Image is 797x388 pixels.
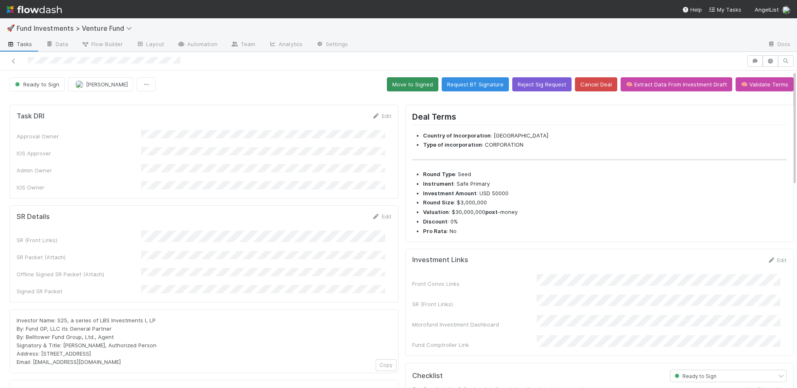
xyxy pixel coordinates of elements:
[709,5,741,14] a: My Tasks
[86,81,128,88] span: [PERSON_NAME]
[17,253,141,261] div: SR Packet (Attach)
[412,341,537,349] div: Fund Comptroller Link
[423,199,787,207] li: : $3,000,000
[755,6,779,13] span: AngelList
[621,77,732,91] button: 🧠 Extract Data From Investment Draft
[17,24,136,32] span: Fund Investments > Venture Fund
[412,372,443,380] h5: Checklist
[709,6,741,13] span: My Tasks
[423,180,787,188] li: : Safe Primary
[423,132,491,139] strong: Country of Incorporation
[171,38,224,52] a: Automation
[423,141,787,149] li: : CORPORATION
[512,77,572,91] button: Reject Sig Request
[423,189,787,198] li: : USD 50000
[376,359,396,371] button: Copy
[13,81,59,88] span: Ready to Sign
[423,218,447,225] strong: Discount
[10,77,65,91] button: Ready to Sign
[423,141,482,148] strong: Type of incorporation
[68,77,133,91] button: [PERSON_NAME]
[423,132,787,140] li: : [GEOGRAPHIC_DATA]
[17,236,141,244] div: SR (Front Links)
[736,77,794,91] button: 🧠 Validate Terms
[17,287,141,295] div: Signed SR Packet
[412,256,468,264] h5: Investment Links
[423,170,787,179] li: : Seed
[17,213,50,221] h5: SR Details
[39,38,75,52] a: Data
[7,40,32,48] span: Tasks
[81,40,123,48] span: Flow Builder
[224,38,262,52] a: Team
[423,180,454,187] strong: Instrument
[309,38,354,52] a: Settings
[423,227,787,236] li: : No
[17,183,141,192] div: IOS Owner
[75,80,83,88] img: avatar_ddac2f35-6c49-494a-9355-db49d32eca49.png
[412,112,787,125] h2: Deal Terms
[262,38,309,52] a: Analytics
[682,5,702,14] div: Help
[412,300,537,308] div: SR (Front Links)
[423,209,449,215] strong: Valuation
[423,218,787,226] li: : 0%
[485,209,498,215] strong: post
[423,208,787,216] li: : $30,000,000 -money
[75,38,130,52] a: Flow Builder
[17,317,156,365] span: Investor Name: S25, a series of LBS Investments I, LP By: Fund GP, LLC its General Partner By: Be...
[412,320,537,329] div: Microfund Investment Dashboard
[7,2,62,17] img: logo-inverted-e16ddd16eac7371096b0.svg
[782,6,790,14] img: avatar_ddac2f35-6c49-494a-9355-db49d32eca49.png
[575,77,617,91] button: Cancel Deal
[673,373,716,379] span: Ready to Sign
[423,190,477,196] strong: Investment Amount
[767,257,787,263] a: Edit
[17,112,44,120] h5: Task DRI
[442,77,509,91] button: Request BT Signature
[372,113,391,119] a: Edit
[17,149,141,157] div: IOS Approver
[17,132,141,140] div: Approval Owner
[17,270,141,278] div: Offline Signed SR Packet (Attach)
[387,77,438,91] button: Move to Signed
[7,25,15,32] span: 🚀
[412,280,537,288] div: Front Convo Links
[130,38,171,52] a: Layout
[423,228,447,234] strong: Pro Rata
[761,38,797,52] a: Docs
[423,199,454,206] strong: Round Size
[423,171,455,177] strong: Round Type
[372,213,391,220] a: Edit
[17,166,141,174] div: Admin Owner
